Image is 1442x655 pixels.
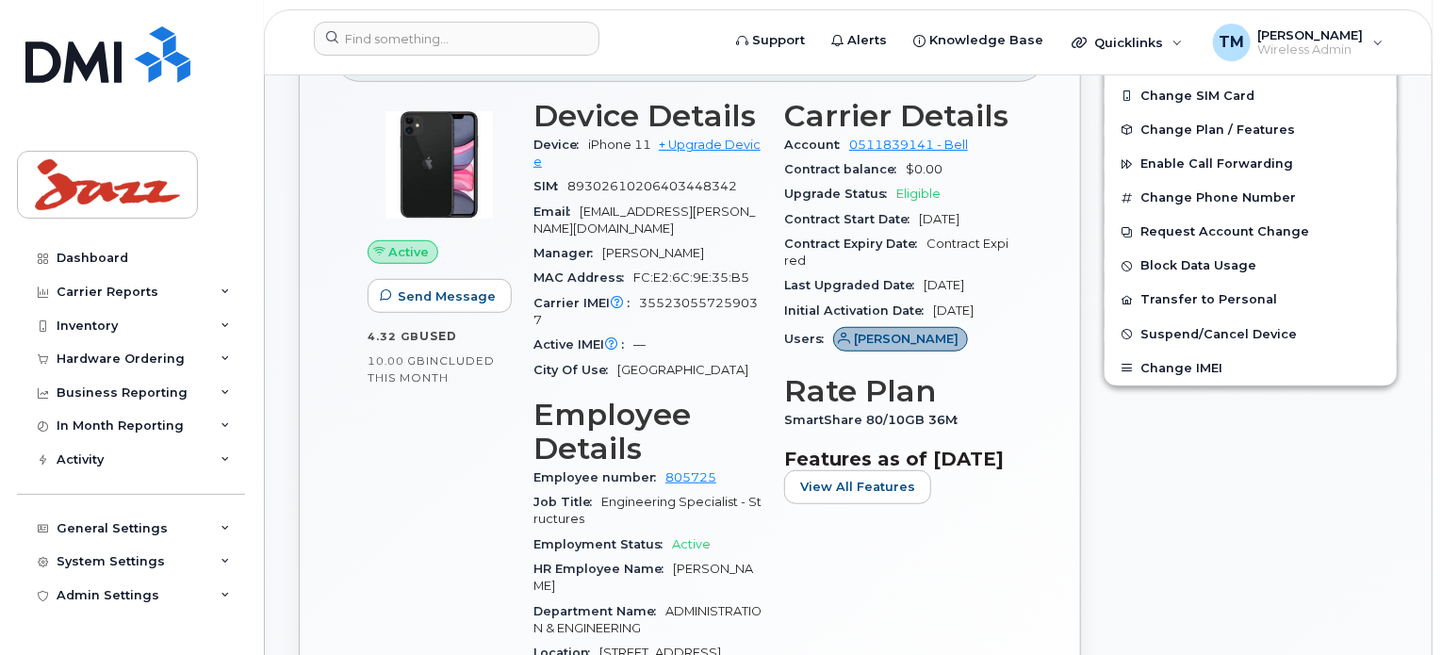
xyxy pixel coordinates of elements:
span: Carrier IMEI [533,296,639,310]
button: Suspend/Cancel Device [1105,318,1397,352]
span: Job Title [533,495,601,509]
span: Employment Status [533,537,672,551]
span: Enable Call Forwarding [1140,157,1293,172]
button: Change Phone Number [1105,181,1397,215]
span: Quicklinks [1094,35,1163,50]
span: MAC Address [533,270,633,285]
span: Change Plan / Features [1140,123,1295,137]
span: Active IMEI [533,337,633,352]
span: [PERSON_NAME] [602,246,704,260]
span: used [419,329,457,343]
span: iPhone 11 [588,138,651,152]
button: Transfer to Personal [1105,283,1397,317]
span: Active [389,243,430,261]
span: Eligible [896,187,941,201]
span: Wireless Admin [1258,42,1364,57]
div: Quicklinks [1058,24,1196,61]
span: TM [1219,31,1244,54]
span: SmartShare 80/10GB 36M [784,413,967,427]
span: [DATE] [919,212,959,226]
span: $0.00 [906,162,942,176]
span: 355230557259037 [533,296,758,327]
span: 4.32 GB [368,330,419,343]
button: Block Data Usage [1105,249,1397,283]
h3: Employee Details [533,398,762,466]
span: Engineering Specialist - Structures [533,495,762,526]
button: View All Features [784,470,931,504]
span: SIM [533,179,567,193]
span: Users [784,332,833,346]
span: ADMINISTRATION & ENGINEERING [533,604,762,635]
span: Manager [533,246,602,260]
a: [PERSON_NAME] [833,332,968,346]
span: [DATE] [924,278,964,292]
button: Request Account Change [1105,215,1397,249]
div: Tanner Montgomery [1200,24,1397,61]
h3: Device Details [533,99,762,133]
span: Initial Activation Date [784,303,933,318]
span: Knowledge Base [929,31,1043,50]
span: Last Upgraded Date [784,278,924,292]
button: Send Message [368,279,512,313]
span: Contract Expiry Date [784,237,926,251]
span: Active [672,537,711,551]
span: FC:E2:6C:9E:35:B5 [633,270,749,285]
span: Device [533,138,588,152]
h3: Features as of [DATE] [784,448,1012,470]
span: [PERSON_NAME] [1258,27,1364,42]
span: City Of Use [533,363,617,377]
span: Contract balance [784,162,906,176]
button: Change Plan / Features [1105,113,1397,147]
a: Support [723,22,818,59]
span: Account [784,138,849,152]
span: included this month [368,353,495,385]
img: iPhone_11.jpg [383,108,496,221]
span: Contract Start Date [784,212,919,226]
span: Alerts [847,31,887,50]
button: Change SIM Card [1105,79,1397,113]
a: 805725 [665,470,716,484]
span: [DATE] [933,303,974,318]
span: — [633,337,646,352]
span: 89302610206403448342 [567,179,737,193]
a: Alerts [818,22,900,59]
h3: Rate Plan [784,374,1012,408]
button: Enable Call Forwarding [1105,147,1397,181]
h3: Carrier Details [784,99,1012,133]
a: Knowledge Base [900,22,1057,59]
span: [EMAIL_ADDRESS][PERSON_NAME][DOMAIN_NAME] [533,205,755,236]
span: Suspend/Cancel Device [1140,327,1297,341]
span: Support [752,31,805,50]
span: [PERSON_NAME] [855,330,959,348]
a: 0511839141 - Bell [849,138,968,152]
span: Email [533,205,580,219]
span: Send Message [398,287,496,305]
button: Change IMEI [1105,352,1397,385]
span: View All Features [800,478,915,496]
span: [GEOGRAPHIC_DATA] [617,363,748,377]
span: Employee number [533,470,665,484]
span: Upgrade Status [784,187,896,201]
span: HR Employee Name [533,562,673,576]
span: 10.00 GB [368,354,426,368]
span: Department Name [533,604,665,618]
input: Find something... [314,22,599,56]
